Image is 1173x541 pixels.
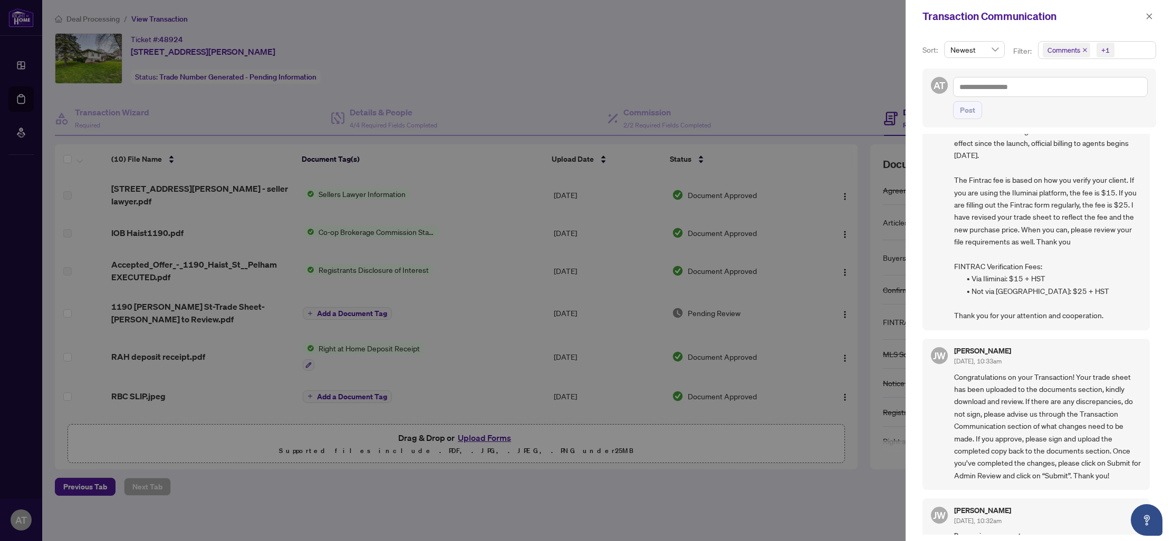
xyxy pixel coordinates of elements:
span: [DATE], 10:32am [954,517,1002,525]
span: Pls noted that a revised Trade Sheet will be sent with the applicable fee for FINTRAC once the FI... [954,51,1141,321]
h5: [PERSON_NAME] [954,507,1011,514]
span: Congratulations on your Transaction! Your trade sheet has been uploaded to the documents section,... [954,371,1141,481]
span: check-circle [1133,510,1141,519]
span: Requirement [954,530,1141,541]
span: close [1082,47,1088,53]
span: JW [933,348,946,363]
span: JW [933,508,946,523]
div: Transaction Communication [922,8,1142,24]
span: Comments [1047,45,1080,55]
h5: [PERSON_NAME] [954,347,1011,355]
span: close [1146,13,1153,20]
span: Comments [1043,43,1090,57]
p: Sort: [922,44,940,56]
p: Filter: [1013,45,1033,57]
div: +1 [1101,45,1110,55]
button: Post [953,101,982,119]
span: AT [934,78,945,93]
button: Open asap [1131,504,1162,536]
span: [DATE], 10:33am [954,357,1002,365]
span: Newest [950,42,998,57]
